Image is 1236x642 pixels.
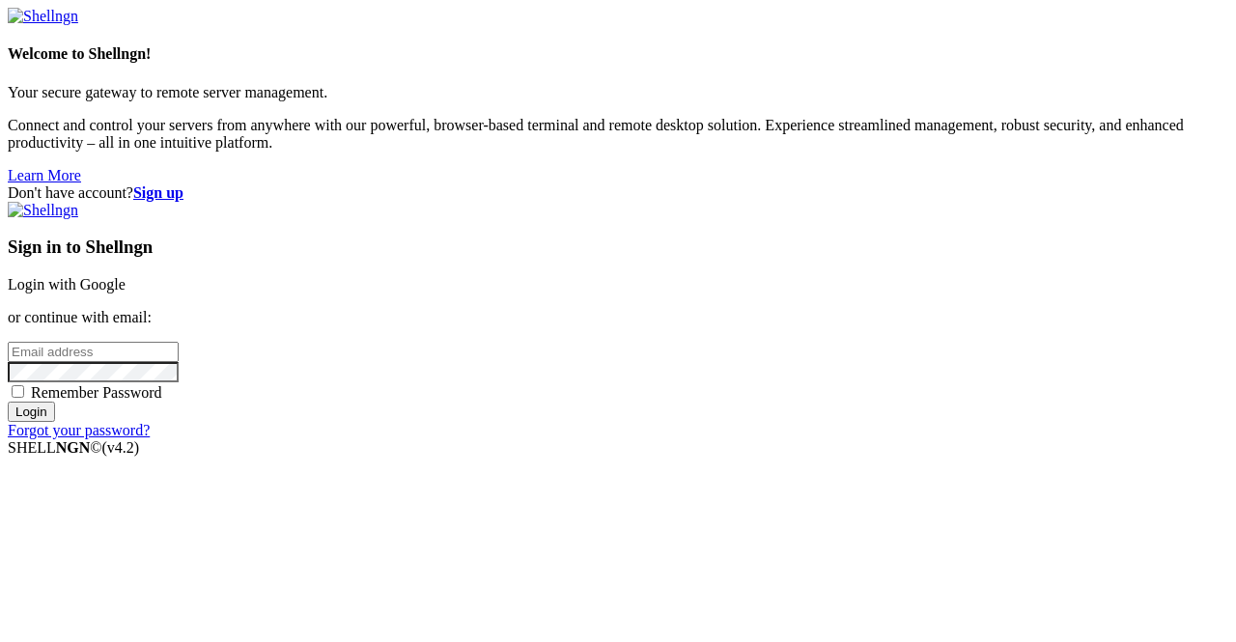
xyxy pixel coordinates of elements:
h4: Welcome to Shellngn! [8,45,1228,63]
a: Forgot your password? [8,422,150,438]
p: Your secure gateway to remote server management. [8,84,1228,101]
span: 4.2.0 [102,439,140,456]
a: Sign up [133,184,183,201]
b: NGN [56,439,91,456]
div: Don't have account? [8,184,1228,202]
input: Login [8,402,55,422]
p: Connect and control your servers from anywhere with our powerful, browser-based terminal and remo... [8,117,1228,152]
a: Login with Google [8,276,126,293]
img: Shellngn [8,8,78,25]
input: Remember Password [12,385,24,398]
input: Email address [8,342,179,362]
span: SHELL © [8,439,139,456]
a: Learn More [8,167,81,183]
p: or continue with email: [8,309,1228,326]
img: Shellngn [8,202,78,219]
span: Remember Password [31,384,162,401]
h3: Sign in to Shellngn [8,237,1228,258]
